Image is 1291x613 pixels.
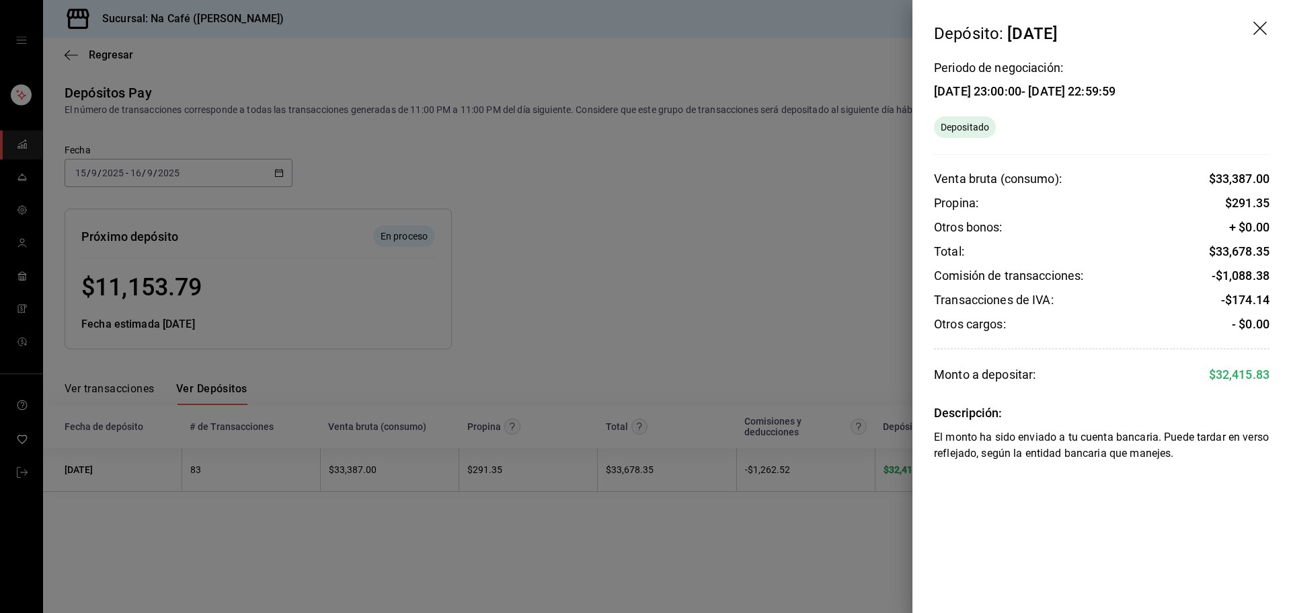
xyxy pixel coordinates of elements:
font: Transacciones de IVA: [934,293,1054,307]
font: $ [1209,367,1216,382]
font: Otros bonos: [934,220,1003,234]
font: [DATE] 23:00:00 [934,84,1021,98]
font: - [1221,293,1225,307]
font: $ [1209,172,1216,186]
font: 291.35 [1232,196,1269,210]
font: El monto ha sido enviado a tu cuenta bancaria. Puede tardar en verso reflejado, según la entidad ... [934,431,1269,460]
font: $ [1225,196,1232,210]
font: $ [1216,268,1222,283]
font: Monto a depositar: [934,367,1035,382]
font: Periodo de negociación: [934,61,1063,75]
font: + $0.00 [1229,220,1269,234]
font: Propina: [934,196,978,210]
font: Comisión de transacciones: [934,268,1083,283]
font: 33,678.35 [1216,244,1269,258]
button: arrastrar [1253,22,1269,38]
font: - $0.00 [1232,317,1269,331]
font: [DATE] 22:59:59 [1028,84,1116,98]
font: $ [1209,244,1216,258]
font: 174.14 [1232,293,1269,307]
font: - [1021,84,1025,98]
font: Total: [934,244,964,258]
font: Venta bruta (consumo): [934,172,1062,186]
font: $ [1225,293,1232,307]
font: 1,088.38 [1222,268,1269,283]
font: 33,387.00 [1216,172,1269,186]
div: El monto ha sido enviado a tu cuenta bancaria. Puede tardar en verso reflejado, según la entidad ... [934,116,996,138]
font: [DATE] [1007,24,1058,43]
font: Depositado [941,122,989,133]
font: 32,415.83 [1216,367,1269,382]
font: Descripción: [934,406,1003,420]
font: Otros cargos: [934,317,1006,331]
font: Depósito: [934,24,1003,43]
font: - [1212,268,1216,283]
